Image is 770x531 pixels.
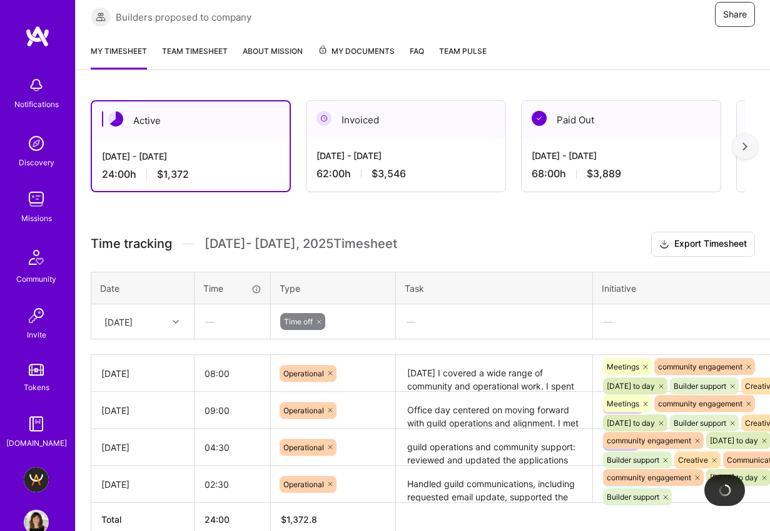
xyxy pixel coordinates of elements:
div: Tokens [24,381,49,394]
img: teamwork [24,187,49,212]
div: — [397,305,592,338]
a: My timesheet [91,44,147,70]
input: HH:MM [195,468,270,501]
textarea: Office day centered on moving forward with guild operations and alignment. I met with [PERSON_NAM... [397,393,591,428]
img: Invoiced [317,111,332,126]
span: community engagement [658,362,742,371]
span: [DATE] - [DATE] , 2025 Timesheet [205,236,397,252]
input: HH:MM [195,394,270,427]
img: Community [21,242,51,272]
span: Operational [283,406,324,415]
i: icon Chevron [173,319,179,325]
a: FAQ [410,44,424,70]
div: Notifications [14,98,59,111]
span: community engagement [607,436,691,445]
div: [DATE] [101,478,184,491]
img: tokens [29,364,44,376]
span: $ 1,372.8 [281,514,317,525]
div: 24:00 h [102,168,280,181]
div: [DATE] [104,315,133,328]
span: community engagement [607,473,691,482]
textarea: [DATE] I covered a wide range of community and operational work. I spent time troubleshooting and... [397,356,591,391]
div: Time [203,282,261,295]
span: [DATE] to day [607,381,655,391]
div: [DATE] [101,441,184,454]
img: loading [718,483,732,497]
img: Builders proposed to company [91,7,111,27]
span: Operational [283,369,324,378]
i: icon Download [659,238,669,251]
div: Invite [27,328,46,341]
span: $3,889 [587,167,621,180]
img: Active [108,111,123,126]
a: My Documents [318,44,395,70]
img: logo [25,25,50,48]
span: community engagement [658,399,742,408]
div: Discovery [19,156,54,169]
span: [DATE] to day [710,473,758,482]
button: Share [715,2,755,27]
div: Invoiced [306,101,505,139]
img: A.Team - Grow A.Team's Community & Demand [24,467,49,492]
span: My Documents [318,44,395,58]
span: $1,372 [157,168,189,181]
div: Active [92,101,290,140]
span: Builder support [674,381,726,391]
button: Export Timesheet [651,232,755,257]
span: Team Pulse [439,46,487,56]
span: Builder support [674,418,726,428]
div: Community [16,272,56,286]
span: Time off [284,317,313,326]
span: Meetings [607,399,639,408]
img: discovery [24,131,49,156]
div: 62:00 h [317,167,495,180]
th: Type [271,272,396,304]
a: Team Pulse [439,44,487,70]
span: $3,546 [372,167,406,180]
img: Invite [24,303,49,328]
div: [DATE] [101,404,184,417]
span: Meetings [607,362,639,371]
img: bell [24,73,49,98]
a: Team timesheet [162,44,228,70]
th: Date [91,272,195,304]
a: A.Team - Grow A.Team's Community & Demand [21,467,52,492]
span: Share [723,8,747,21]
div: [DATE] - [DATE] [532,149,711,162]
span: Builders proposed to company [116,11,251,24]
div: [DOMAIN_NAME] [6,436,67,450]
textarea: Handled guild communications, including requested email update, supported the Design Guild coffee... [397,467,591,502]
span: Operational [283,443,324,452]
div: Paid Out [522,101,721,139]
span: [DATE] to day [710,436,758,445]
th: Task [396,272,593,304]
span: Time tracking [91,236,172,252]
div: — [195,305,270,338]
span: Operational [283,480,324,489]
img: Paid Out [532,111,547,126]
div: Missions [21,212,52,225]
div: 68:00 h [532,167,711,180]
span: Creative [678,455,708,465]
div: [DATE] [101,367,184,380]
img: guide book [24,411,49,436]
div: [DATE] - [DATE] [317,149,495,162]
img: right [742,142,747,151]
span: [DATE] to day [607,418,655,428]
div: [DATE] - [DATE] [102,150,280,163]
span: Builder support [607,492,659,502]
span: Builder support [607,455,659,465]
textarea: guild operations and community support: reviewed and updated the applications tracker, prepared i... [397,430,591,465]
input: HH:MM [195,431,270,464]
a: About Mission [243,44,303,70]
input: HH:MM [195,357,270,390]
